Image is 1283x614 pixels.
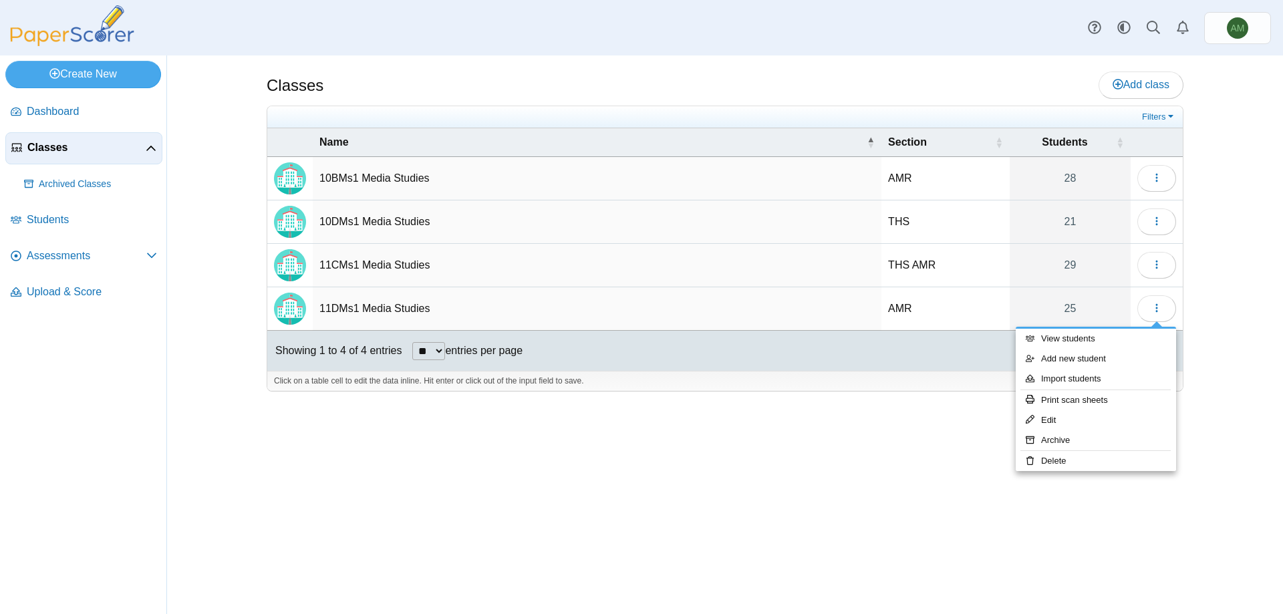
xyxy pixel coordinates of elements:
[1010,244,1131,287] a: 29
[274,206,306,238] img: Locally created class
[27,285,157,299] span: Upload & Score
[1168,13,1197,43] a: Alerts
[1016,451,1176,471] a: Delete
[1016,135,1113,150] span: Students
[1016,369,1176,389] a: Import students
[1227,17,1248,39] span: Ashley Mercer
[5,204,162,237] a: Students
[267,331,402,371] div: Showing 1 to 4 of 4 entries
[313,157,881,200] td: 10BMs1 Media Studies
[19,168,162,200] a: Archived Classes
[274,293,306,325] img: Locally created class
[313,287,881,331] td: 11DMs1 Media Studies
[881,200,1010,244] td: THS
[267,371,1183,391] div: Click on a table cell to edit the data inline. Hit enter or click out of the input field to save.
[888,135,992,150] span: Section
[313,244,881,287] td: 11CMs1 Media Studies
[5,61,161,88] a: Create New
[1010,287,1131,330] a: 25
[313,200,881,244] td: 10DMs1 Media Studies
[445,345,523,356] label: entries per page
[1016,430,1176,450] a: Archive
[5,277,162,309] a: Upload & Score
[267,74,323,97] h1: Classes
[867,136,875,149] span: Name : Activate to invert sorting
[5,96,162,128] a: Dashboard
[27,249,146,263] span: Assessments
[319,135,864,150] span: Name
[5,132,162,164] a: Classes
[27,104,157,119] span: Dashboard
[1010,200,1131,243] a: 21
[995,136,1003,149] span: Section : Activate to sort
[881,287,1010,331] td: AMR
[27,212,157,227] span: Students
[5,5,139,46] img: PaperScorer
[1139,110,1179,124] a: Filters
[881,157,1010,200] td: AMR
[1016,349,1176,369] a: Add new student
[1231,23,1245,33] span: Ashley Mercer
[1099,71,1183,98] a: Add class
[1016,390,1176,410] a: Print scan sheets
[1204,12,1271,44] a: Ashley Mercer
[274,249,306,281] img: Locally created class
[1010,157,1131,200] a: 28
[881,244,1010,287] td: THS AMR
[1116,136,1124,149] span: Students : Activate to sort
[5,241,162,273] a: Assessments
[1016,410,1176,430] a: Edit
[5,37,139,48] a: PaperScorer
[274,162,306,194] img: Locally created class
[1016,329,1176,349] a: View students
[27,140,146,155] span: Classes
[39,178,157,191] span: Archived Classes
[1113,79,1169,90] span: Add class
